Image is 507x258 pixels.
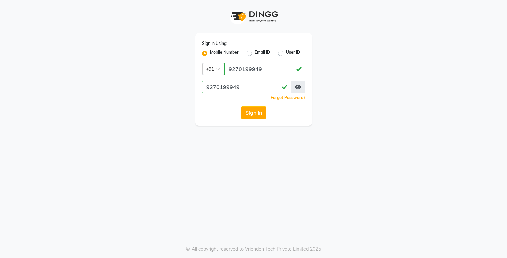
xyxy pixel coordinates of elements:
[255,49,270,57] label: Email ID
[224,63,305,75] input: Username
[286,49,300,57] label: User ID
[271,95,305,100] a: Forgot Password?
[241,106,266,119] button: Sign In
[202,40,227,47] label: Sign In Using:
[210,49,239,57] label: Mobile Number
[202,81,291,93] input: Username
[227,7,280,26] img: logo1.svg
